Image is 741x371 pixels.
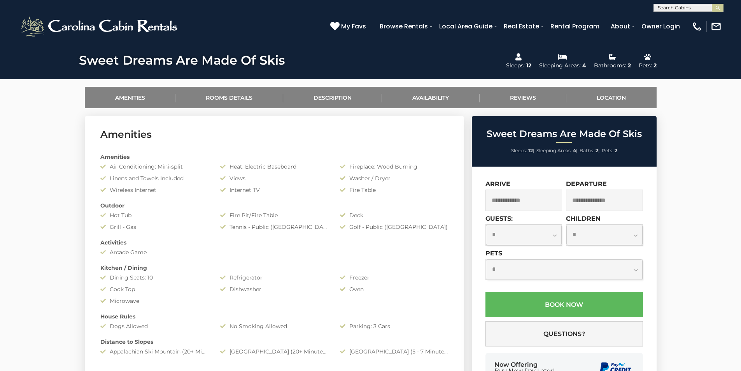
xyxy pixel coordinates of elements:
li: | [536,146,578,156]
div: Tennis - Public ([GEOGRAPHIC_DATA]) [214,223,334,231]
span: My Favs [341,21,366,31]
div: Wireless Internet [95,186,214,194]
div: Microwave [95,297,214,305]
span: Pets: [602,148,613,153]
div: Heat: Electric Baseboard [214,163,334,171]
div: Parking: 3 Cars [334,322,454,330]
div: Arcade Game [95,248,214,256]
a: Owner Login [638,19,684,33]
h2: Sweet Dreams Are Made Of Skis [474,129,655,139]
img: mail-regular-white.png [711,21,722,32]
div: Dining Seats: 10 [95,274,214,281]
a: About [607,19,634,33]
div: Oven [334,285,454,293]
a: Description [283,87,382,108]
li: | [511,146,534,156]
div: Dishwasher [214,285,334,293]
div: Golf - Public ([GEOGRAPHIC_DATA]) [334,223,454,231]
div: Views [214,174,334,182]
a: Location [566,87,657,108]
div: Cook Top [95,285,214,293]
a: Rooms Details [175,87,283,108]
div: Deck [334,211,454,219]
div: Fireplace: Wood Burning [334,163,454,171]
div: Fire Pit/Fire Table [214,211,334,219]
div: Air Conditioning: Mini-split [95,163,214,171]
label: Children [566,215,601,222]
h3: Amenities [100,128,448,141]
div: [GEOGRAPHIC_DATA] (20+ Minutes Drive) [214,348,334,355]
label: Guests: [485,215,513,222]
img: White-1-2.png [19,15,181,38]
a: Availability [382,87,480,108]
li: | [580,146,600,156]
div: Freezer [334,274,454,281]
img: phone-regular-white.png [692,21,702,32]
div: Refrigerator [214,274,334,281]
a: Local Area Guide [435,19,496,33]
div: Dogs Allowed [95,322,214,330]
span: Sleeps: [511,148,527,153]
a: Rental Program [547,19,603,33]
a: Real Estate [500,19,543,33]
div: [GEOGRAPHIC_DATA] (5 - 7 Minute Drive) [334,348,454,355]
div: Kitchen / Dining [95,264,454,272]
div: Fire Table [334,186,454,194]
div: Appalachian Ski Mountain (20+ Minute Drive) [95,348,214,355]
div: Outdoor [95,202,454,209]
div: Linens and Towels Included [95,174,214,182]
a: Browse Rentals [376,19,432,33]
div: Washer / Dryer [334,174,454,182]
div: Internet TV [214,186,334,194]
span: Sleeping Areas: [536,148,572,153]
div: Grill - Gas [95,223,214,231]
div: No Smoking Allowed [214,322,334,330]
div: Activities [95,239,454,246]
div: House Rules [95,313,454,320]
div: Amenities [95,153,454,161]
div: Distance to Slopes [95,338,454,346]
a: My Favs [330,21,368,32]
div: Hot Tub [95,211,214,219]
button: Book Now [485,292,643,317]
strong: 2 [615,148,617,153]
label: Departure [566,180,607,188]
strong: 4 [573,148,576,153]
a: Reviews [480,87,567,108]
a: Amenities [85,87,176,108]
label: Arrive [485,180,510,188]
strong: 2 [596,148,598,153]
strong: 12 [528,148,533,153]
span: Baths: [580,148,594,153]
label: Pets [485,250,502,257]
button: Questions? [485,321,643,346]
